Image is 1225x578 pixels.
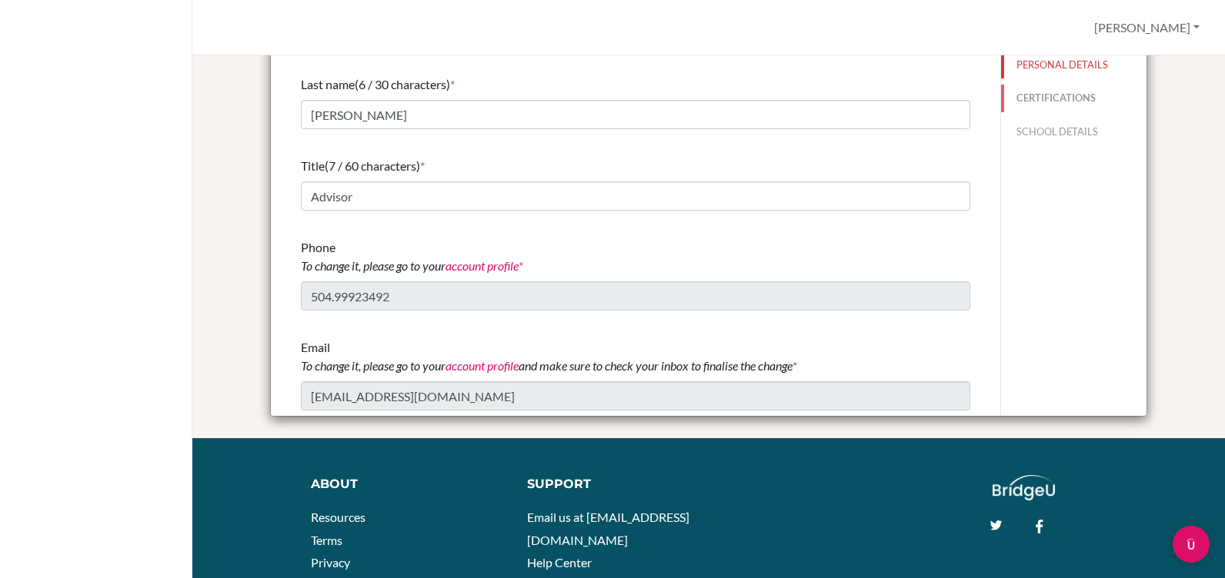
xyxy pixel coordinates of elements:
[1001,118,1147,145] button: SCHOOL DETAILS
[446,258,519,273] a: account profile
[311,533,342,547] a: Terms
[1001,85,1147,111] button: CERTIFICATIONS
[993,475,1055,500] img: logo_white@2x-f4f0deed5e89b7ecb1c2cc34c3e3d731f90f0f143d5ea2071677605dd97b5244.png
[527,475,693,493] div: Support
[301,240,519,273] span: Phone
[301,340,793,373] span: Email
[1087,13,1207,42] button: [PERSON_NAME]
[1173,526,1210,563] div: Open Intercom Messenger
[446,358,519,373] a: account profile
[325,158,420,173] span: (7 / 60 characters)
[355,77,450,91] span: (6 / 30 characters)
[527,510,689,547] a: Email us at [EMAIL_ADDRESS][DOMAIN_NAME]
[311,555,350,570] a: Privacy
[311,475,492,493] div: About
[301,258,519,273] i: To change it, please go to your
[1001,51,1147,78] button: PERSONAL DETAILS
[301,77,355,91] span: Last name
[311,510,365,524] a: Resources
[301,158,325,173] span: Title
[527,555,592,570] a: Help Center
[301,358,793,373] i: To change it, please go to your and make sure to check your inbox to finalise the change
